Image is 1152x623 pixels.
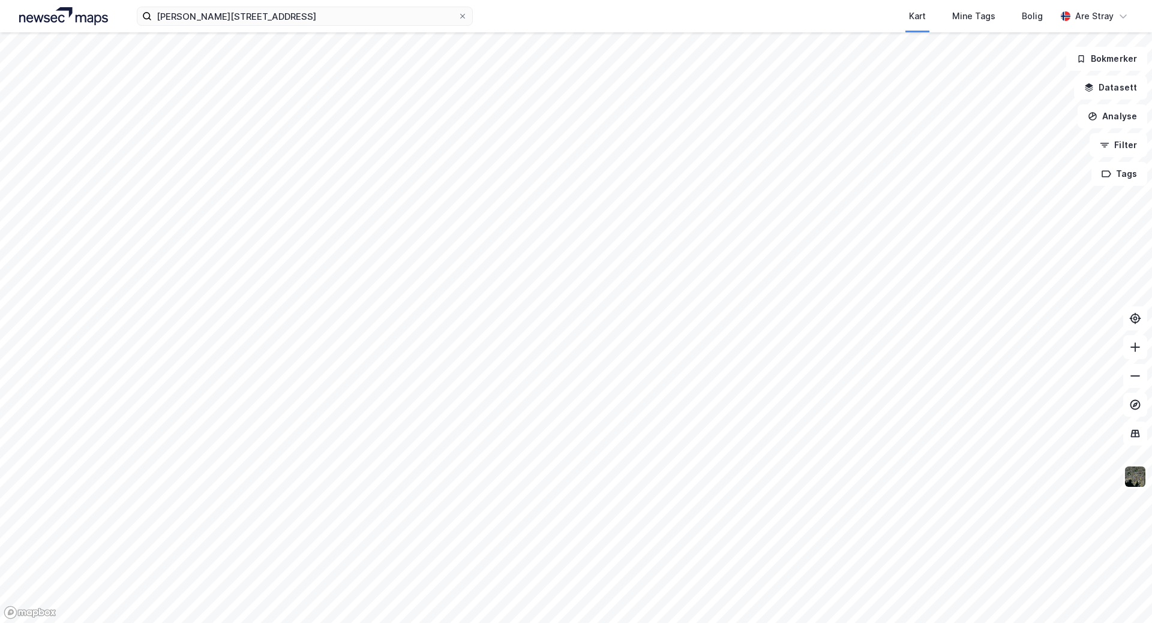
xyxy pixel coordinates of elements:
button: Filter [1090,133,1147,157]
button: Analyse [1078,104,1147,128]
a: Mapbox homepage [4,606,56,619]
button: Tags [1091,162,1147,186]
div: Kart [909,9,926,23]
div: Are Stray [1075,9,1114,23]
button: Datasett [1074,76,1147,100]
iframe: Chat Widget [1092,565,1152,623]
div: Bolig [1022,9,1043,23]
input: Søk på adresse, matrikkel, gårdeiere, leietakere eller personer [152,7,458,25]
img: logo.a4113a55bc3d86da70a041830d287a7e.svg [19,7,108,25]
button: Bokmerker [1066,47,1147,71]
img: 9k= [1124,465,1147,488]
div: Mine Tags [952,9,995,23]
